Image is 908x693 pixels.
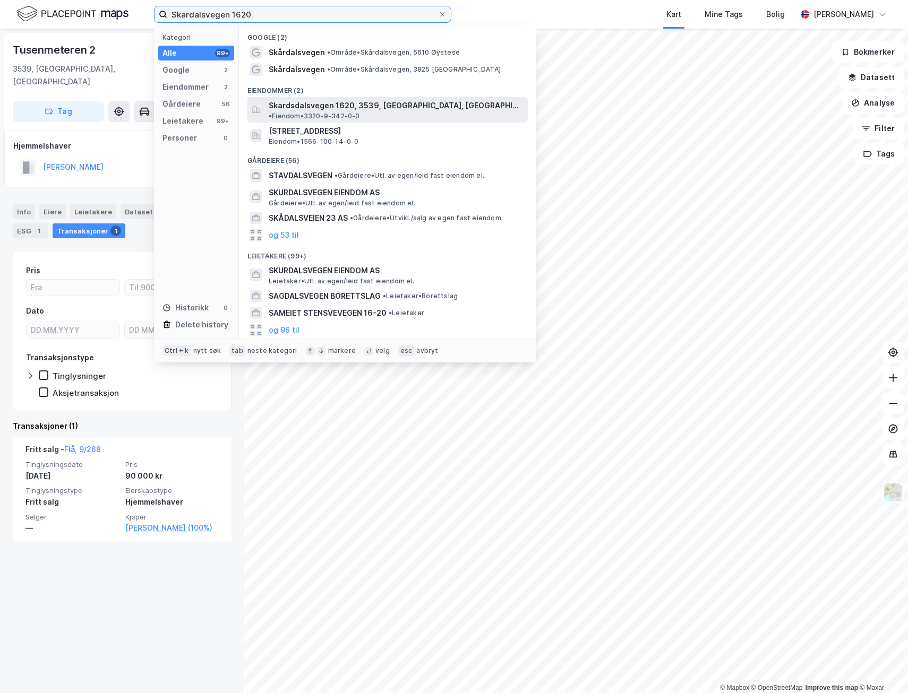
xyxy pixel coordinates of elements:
input: Søk på adresse, matrikkel, gårdeiere, leietakere eller personer [167,6,438,22]
iframe: Chat Widget [855,642,908,693]
span: Leietaker • Borettslag [383,292,458,300]
div: Dato [26,305,44,317]
div: Google (2) [239,25,536,44]
div: Leietakere [162,115,203,127]
span: SKÅDALSVEIEN 23 AS [269,212,348,224]
div: Kart [666,8,681,21]
div: Hjemmelshaver [125,496,219,508]
div: 1 [33,226,44,236]
span: Skardsdalsvegen 1620, 3539, [GEOGRAPHIC_DATA], [GEOGRAPHIC_DATA] [269,99,524,112]
button: Filter [853,118,904,139]
span: SKURDALSVEGEN EIENDOM AS [269,264,524,277]
div: Info [13,204,35,219]
div: Tinglysninger [53,371,106,381]
span: SAMEIET STENSVEVEGEN 16-20 [269,307,387,319]
span: SKURDALSVEGEN EIENDOM AS [269,186,524,199]
div: Mine Tags [705,8,743,21]
div: Historikk [162,301,209,314]
button: Bokmerker [832,41,904,63]
div: Google [162,64,190,76]
span: Tinglysningsdato [25,460,119,469]
div: Transaksjoner (1) [13,420,232,432]
button: Tags [854,143,904,164]
span: SAGDALSVEGEN BORETTSLAG [269,290,381,302]
span: Leietaker • Utl. av egen/leid fast eiendom el. [269,277,414,285]
div: Fritt salg - [25,443,101,460]
div: nytt søk [193,346,221,355]
div: 56 [221,100,230,108]
input: Fra [27,280,119,296]
span: Pris [125,460,219,469]
a: Mapbox [720,684,749,691]
div: Eiere [39,204,66,219]
div: neste kategori [247,346,297,355]
span: Kjøper [125,513,219,522]
div: 90 000 kr [125,470,219,482]
div: 3539, [GEOGRAPHIC_DATA], [GEOGRAPHIC_DATA] [13,63,194,88]
button: Datasett [839,67,904,88]
span: Eierskapstype [125,486,219,495]
div: 99+ [215,49,230,57]
span: • [327,65,330,73]
span: Selger [25,513,119,522]
div: 99+ [215,117,230,125]
div: — [25,522,119,534]
div: Leietakere [70,204,116,219]
div: Kategori [162,33,234,41]
div: [DATE] [25,470,119,482]
span: Område • Skårdalsvegen, 3825 [GEOGRAPHIC_DATA] [327,65,501,74]
a: [PERSON_NAME] (100%) [125,522,219,534]
div: Transaksjoner [53,223,125,238]
span: Skårdalsvegen [269,46,325,59]
button: Tag [13,101,104,122]
span: • [383,292,386,300]
div: Aksjetransaksjon [53,388,119,398]
span: Eiendom • 1566-100-14-0-0 [269,137,359,146]
span: STAVDALSVEGEN [269,169,332,182]
img: logo.f888ab2527a4732fd821a326f86c7f29.svg [17,5,129,23]
span: • [335,171,338,179]
div: [PERSON_NAME] [813,8,874,21]
div: Personer [162,132,197,144]
span: Område • Skårdalsvegen, 5610 Øystese [327,48,460,57]
div: Fritt salg [25,496,119,508]
div: esc [398,345,415,356]
div: Transaksjonstype [26,351,94,364]
div: Datasett [121,204,160,219]
span: Leietaker [389,309,424,317]
div: 1 [110,226,121,236]
div: Alle [162,47,177,59]
button: og 53 til [269,229,299,241]
div: Pris [26,264,40,277]
div: markere [328,346,356,355]
div: 2 [221,83,230,91]
img: Z [883,482,903,503]
input: DD.MM.YYYY [125,322,218,338]
div: Tusenmeteren 2 [13,41,98,58]
div: Bolig [766,8,785,21]
span: Gårdeiere • Utl. av egen/leid fast eiendom el. [335,171,484,180]
div: 2 [221,66,230,74]
span: Eiendom • 3320-9-342-0-0 [269,112,360,120]
div: tab [229,345,245,356]
a: OpenStreetMap [751,684,803,691]
a: Improve this map [806,684,858,691]
div: 0 [221,134,230,142]
span: • [389,309,392,317]
button: Analyse [842,92,904,114]
span: Gårdeiere • Utl. av egen/leid fast eiendom el. [269,199,415,207]
span: • [327,48,330,56]
div: Ctrl + k [162,345,191,356]
span: • [269,112,272,120]
input: DD.MM.YYYY [27,322,119,338]
span: • [350,214,353,222]
div: avbryt [416,346,438,355]
span: Tinglysningstype [25,486,119,495]
div: Gårdeiere [162,98,201,110]
span: Gårdeiere • Utvikl./salg av egen fast eiendom [350,214,501,222]
div: 0 [221,304,230,312]
a: Flå, 9/268 [64,445,101,454]
span: [STREET_ADDRESS] [269,125,524,137]
button: og 96 til [269,324,299,336]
